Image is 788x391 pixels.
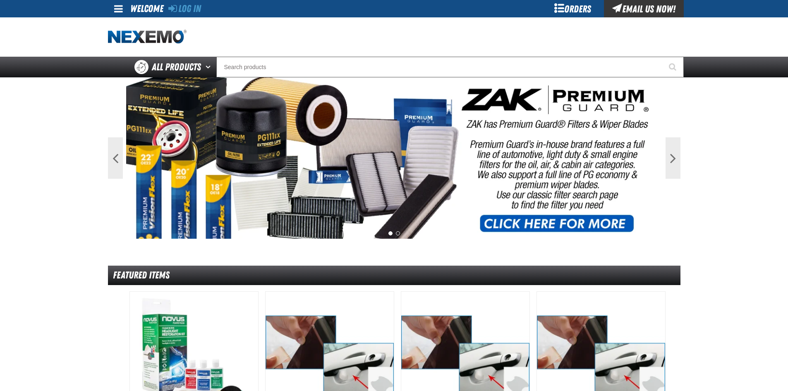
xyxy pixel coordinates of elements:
input: Search [216,57,684,77]
button: Start Searching [663,57,684,77]
img: PG Filters & Wipers [126,77,662,239]
button: 2 of 2 [396,231,400,235]
button: Open All Products pages [203,57,216,77]
img: Nexemo logo [108,30,187,44]
button: Next [666,137,680,179]
span: All Products [152,60,201,74]
button: 1 of 2 [388,231,393,235]
div: Featured Items [108,266,680,285]
a: Log In [168,3,201,14]
button: Previous [108,137,123,179]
